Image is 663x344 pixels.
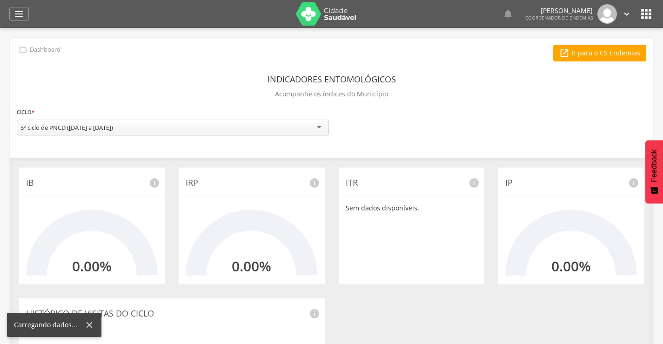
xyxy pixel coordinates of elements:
[20,123,113,132] div: 5º ciclo de PNCD ([DATE] a [DATE])
[645,140,663,203] button: Feedback - Mostrar pesquisa
[72,258,112,274] h2: 0.00%
[17,107,34,117] label: Ciclo
[559,48,569,58] i: 
[149,177,160,189] i: info
[309,177,320,189] i: info
[551,258,591,274] h2: 0.00%
[346,203,477,213] p: Sem dados disponíveis.
[502,4,514,24] a: 
[650,149,658,182] span: Feedback
[622,9,632,19] i: 
[505,177,637,189] p: IP
[502,8,514,20] i: 
[622,4,632,24] a: 
[13,8,25,20] i: 
[469,177,480,189] i: info
[232,258,271,274] h2: 0.00%
[186,177,317,189] p: IRP
[9,7,29,21] a: 
[268,71,396,88] header: Indicadores Entomológicos
[525,7,593,14] p: [PERSON_NAME]
[30,46,60,54] p: Dashboard
[18,45,28,55] i: 
[26,308,318,320] p: Histórico de Visitas do Ciclo
[639,7,654,21] i: 
[14,320,84,330] div: Carregando dados...
[628,177,639,189] i: info
[26,177,158,189] p: IB
[553,45,646,61] a: Ir para o CS Endemias
[309,308,320,319] i: info
[346,177,477,189] p: ITR
[275,88,388,101] p: Acompanhe os índices do Município
[525,14,593,21] span: Coordenador de Endemias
